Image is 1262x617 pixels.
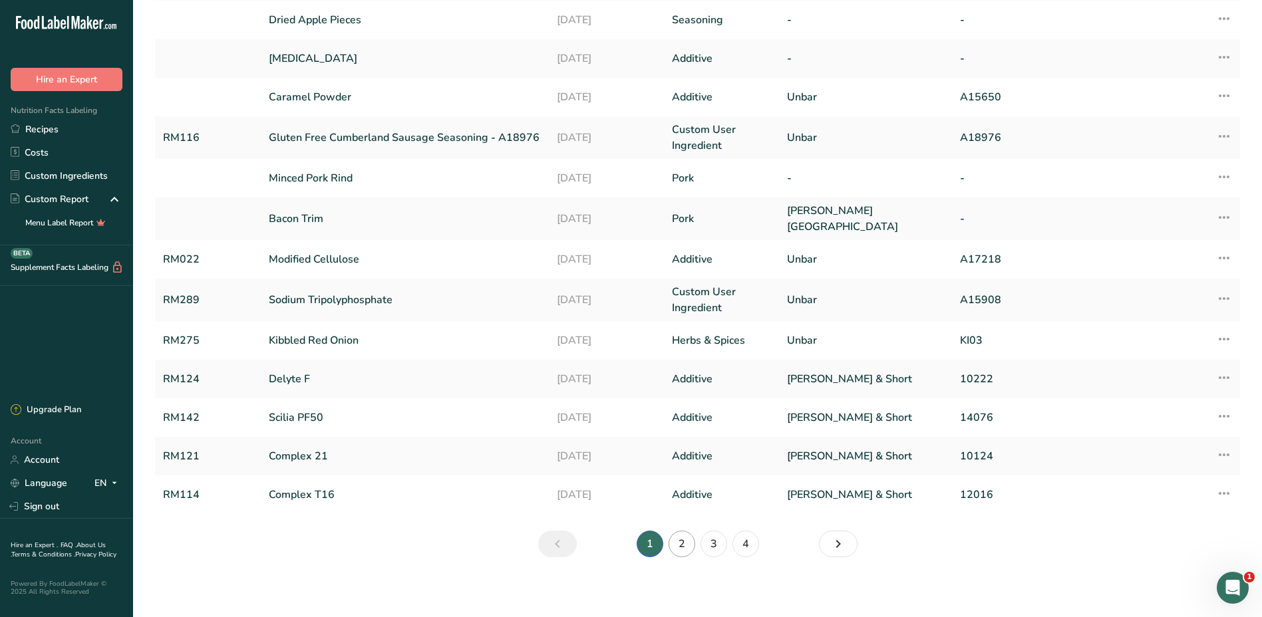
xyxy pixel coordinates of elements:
[163,292,253,308] a: RM289
[960,410,1117,426] a: 14076
[557,332,656,348] a: [DATE]
[163,251,253,267] a: RM022
[163,448,253,464] a: RM121
[672,12,771,28] a: Seasoning
[1217,572,1249,604] iframe: Intercom live chat
[557,371,656,387] a: [DATE]
[960,292,1117,308] a: A15908
[787,130,944,146] a: Unbar
[787,332,944,348] a: Unbar
[61,541,77,550] a: FAQ .
[669,531,695,557] a: Page 2.
[672,51,771,66] a: Additive
[787,170,944,186] a: -
[163,130,253,146] a: RM116
[557,211,656,227] a: [DATE]
[960,211,1117,227] a: -
[701,531,727,557] a: Page 3.
[819,531,858,557] a: Next
[787,448,944,464] a: [PERSON_NAME] & Short
[672,122,771,154] a: Custom User Ingredient
[163,410,253,426] a: RM142
[672,332,771,348] a: Herbs & Spices
[163,487,253,503] a: RM114
[557,170,656,186] a: [DATE]
[787,487,944,503] a: [PERSON_NAME] & Short
[163,371,253,387] a: RM124
[557,12,656,28] a: [DATE]
[538,531,577,557] a: Previous
[787,12,944,28] a: -
[672,284,771,316] a: Custom User Ingredient
[557,448,656,464] a: [DATE]
[163,332,253,348] a: RM275
[787,89,944,105] a: Unbar
[557,89,656,105] a: [DATE]
[960,51,1117,66] a: -
[557,51,656,66] a: [DATE]
[960,448,1117,464] a: 10124
[960,332,1117,348] a: KI03
[269,332,541,348] a: Kibbled Red Onion
[269,251,541,267] a: Modified Cellulose
[11,550,75,559] a: Terms & Conditions .
[672,371,771,387] a: Additive
[787,371,944,387] a: [PERSON_NAME] & Short
[269,448,541,464] a: Complex 21
[557,410,656,426] a: [DATE]
[672,448,771,464] a: Additive
[787,410,944,426] a: [PERSON_NAME] & Short
[269,292,541,308] a: Sodium Tripolyphosphate
[787,292,944,308] a: Unbar
[672,251,771,267] a: Additive
[672,89,771,105] a: Additive
[557,292,656,308] a: [DATE]
[269,487,541,503] a: Complex T16
[269,170,541,186] a: Minced Pork Rind
[75,550,116,559] a: Privacy Policy
[11,404,81,417] div: Upgrade Plan
[557,130,656,146] a: [DATE]
[11,580,122,596] div: Powered By FoodLabelMaker © 2025 All Rights Reserved
[11,248,33,259] div: BETA
[557,251,656,267] a: [DATE]
[672,410,771,426] a: Additive
[672,170,771,186] a: Pork
[787,251,944,267] a: Unbar
[960,251,1117,267] a: A17218
[11,541,106,559] a: About Us .
[1244,572,1255,582] span: 1
[787,51,944,66] a: -
[960,170,1117,186] a: -
[672,211,771,227] a: Pork
[269,51,541,66] a: [MEDICAL_DATA]
[672,487,771,503] a: Additive
[269,371,541,387] a: Delyte F
[11,541,58,550] a: Hire an Expert .
[960,487,1117,503] a: 12016
[960,89,1117,105] a: A15650
[960,12,1117,28] a: -
[269,211,541,227] a: Bacon Trim
[732,531,759,557] a: Page 4.
[269,410,541,426] a: Scilia PF50
[94,475,122,491] div: EN
[269,12,541,28] a: Dried Apple Pieces
[787,203,944,235] a: [PERSON_NAME][GEOGRAPHIC_DATA]
[269,130,541,146] a: Gluten Free Cumberland Sausage Seasoning - A18976
[557,487,656,503] a: [DATE]
[960,371,1117,387] a: 10222
[11,192,88,206] div: Custom Report
[269,89,541,105] a: Caramel Powder
[960,130,1117,146] a: A18976
[11,471,67,495] a: Language
[11,68,122,91] button: Hire an Expert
